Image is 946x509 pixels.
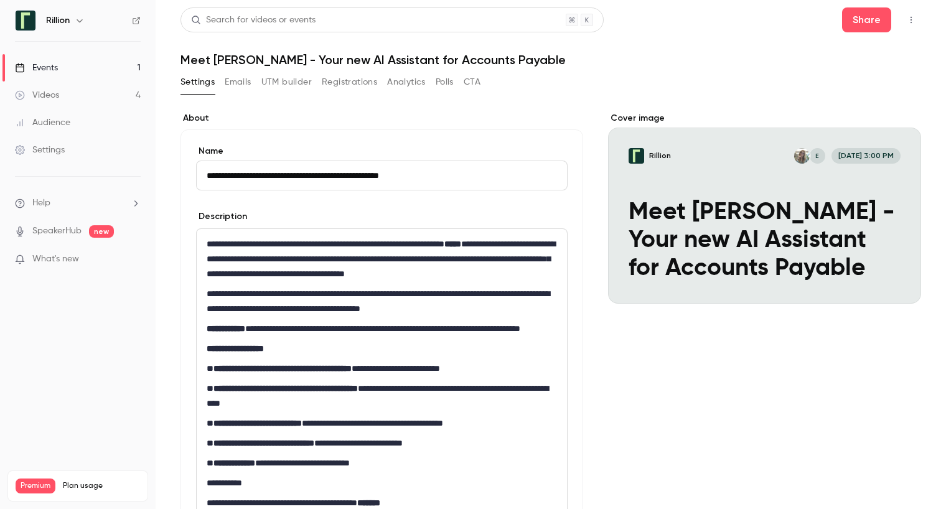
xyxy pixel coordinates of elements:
span: new [89,225,114,238]
button: Analytics [387,72,426,92]
button: Share [842,7,891,32]
div: Settings [15,144,65,156]
span: Premium [16,479,55,493]
button: Polls [436,72,454,92]
label: Description [196,210,247,223]
button: UTM builder [261,72,312,92]
h1: Meet [PERSON_NAME] - Your new AI Assistant for Accounts Payable [180,52,921,67]
li: help-dropdown-opener [15,197,141,210]
label: Name [196,145,568,157]
label: About [180,112,583,124]
img: Rillion [16,11,35,30]
div: Videos [15,89,59,101]
button: CTA [464,72,480,92]
button: Emails [225,72,251,92]
button: Settings [180,72,215,92]
button: Registrations [322,72,377,92]
span: What's new [32,253,79,266]
div: Audience [15,116,70,129]
div: Search for videos or events [191,14,316,27]
iframe: Noticeable Trigger [126,254,141,265]
section: Cover image [608,112,921,304]
h6: Rillion [46,14,70,27]
span: Help [32,197,50,210]
span: Plan usage [63,481,140,491]
div: Events [15,62,58,74]
label: Cover image [608,112,921,124]
a: SpeakerHub [32,225,82,238]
